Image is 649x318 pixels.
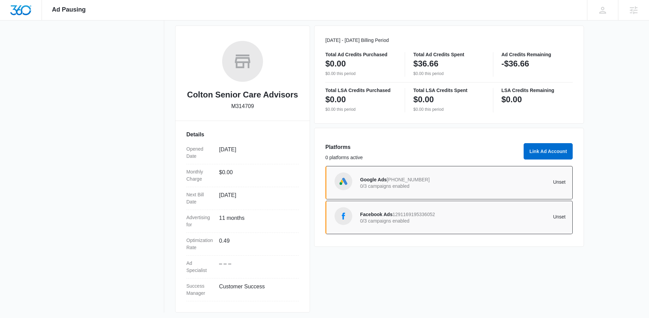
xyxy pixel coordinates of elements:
p: Unset [463,180,566,184]
dd: Customer Success [219,283,293,297]
dt: Next Bill Date [186,191,214,206]
dd: 0.49 [219,237,293,251]
p: $0.00 this period [413,106,484,112]
dd: [DATE] [219,191,293,206]
p: Total Ad Credits Spent [413,52,484,57]
p: Unset [463,214,566,219]
p: $0.00 [501,94,522,105]
p: $0.00 this period [325,106,397,112]
dt: Optimization Rate [186,237,214,251]
dt: Monthly Charge [186,168,214,183]
div: Next Bill Date[DATE] [186,187,299,210]
img: Google Ads [338,176,349,186]
img: Facebook Ads [338,211,349,221]
span: Ad Pausing [52,6,86,13]
p: $0.00 [325,58,346,69]
div: Opened Date[DATE] [186,141,299,164]
dt: Advertising for [186,214,214,228]
dd: [DATE] [219,146,293,160]
p: $0.00 [325,94,346,105]
p: $0.00 [413,94,434,105]
div: Monthly Charge$0.00 [186,164,299,187]
button: Link Ad Account [524,143,573,160]
dd: – – – [219,260,293,274]
div: Ad Specialist– – – [186,256,299,278]
h3: Details [186,131,299,139]
p: 0 platforms active [325,154,520,161]
span: [PHONE_NUMBER] [387,177,430,182]
dt: Opened Date [186,146,214,160]
dd: $0.00 [219,168,293,183]
p: Total LSA Credits Purchased [325,88,397,93]
span: Google Ads [360,177,387,182]
span: 1291169195336052 [392,212,435,217]
p: Total Ad Credits Purchased [325,52,397,57]
p: Ad Credits Remaining [501,52,573,57]
span: Facebook Ads [360,212,392,217]
p: 0/3 campaigns enabled [360,184,463,188]
dd: 11 months [219,214,293,228]
a: Google AdsGoogle Ads[PHONE_NUMBER]0/3 campaigns enabledUnset [325,166,573,199]
p: M314709 [231,102,254,110]
h3: Platforms [325,143,520,151]
p: LSA Credits Remaining [501,88,573,93]
p: 0/3 campaigns enabled [360,218,463,223]
div: Optimization Rate0.49 [186,233,299,256]
p: Total LSA Credits Spent [413,88,484,93]
p: -$36.66 [501,58,529,69]
p: $36.66 [413,58,438,69]
dt: Ad Specialist [186,260,214,274]
a: Facebook AdsFacebook Ads12911691953360520/3 campaigns enabledUnset [325,201,573,234]
dt: Success Manager [186,283,214,297]
p: $0.00 this period [325,71,397,77]
div: Success ManagerCustomer Success [186,278,299,301]
p: [DATE] - [DATE] Billing Period [325,37,573,44]
h2: Colton Senior Care Advisors [187,89,298,101]
p: $0.00 this period [413,71,484,77]
div: Advertising for11 months [186,210,299,233]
